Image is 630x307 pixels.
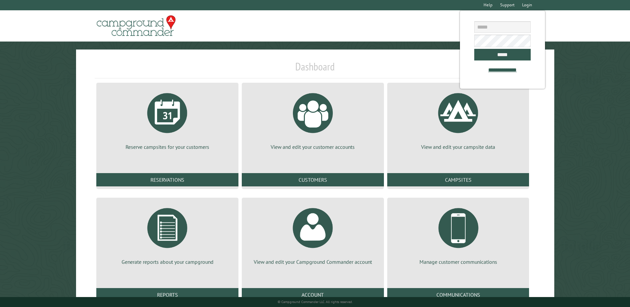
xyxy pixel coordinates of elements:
[250,88,376,151] a: View and edit your customer accounts
[242,173,384,186] a: Customers
[242,288,384,301] a: Account
[395,143,521,151] p: View and edit your campsite data
[395,203,521,265] a: Manage customer communications
[95,13,178,39] img: Campground Commander
[104,203,230,265] a: Generate reports about your campground
[104,258,230,265] p: Generate reports about your campground
[250,203,376,265] a: View and edit your Campground Commander account
[395,258,521,265] p: Manage customer communications
[96,288,238,301] a: Reports
[104,143,230,151] p: Reserve campsites for your customers
[387,173,529,186] a: Campsites
[95,60,535,78] h1: Dashboard
[250,143,376,151] p: View and edit your customer accounts
[104,88,230,151] a: Reserve campsites for your customers
[250,258,376,265] p: View and edit your Campground Commander account
[278,300,353,304] small: © Campground Commander LLC. All rights reserved.
[387,288,529,301] a: Communications
[395,88,521,151] a: View and edit your campsite data
[96,173,238,186] a: Reservations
